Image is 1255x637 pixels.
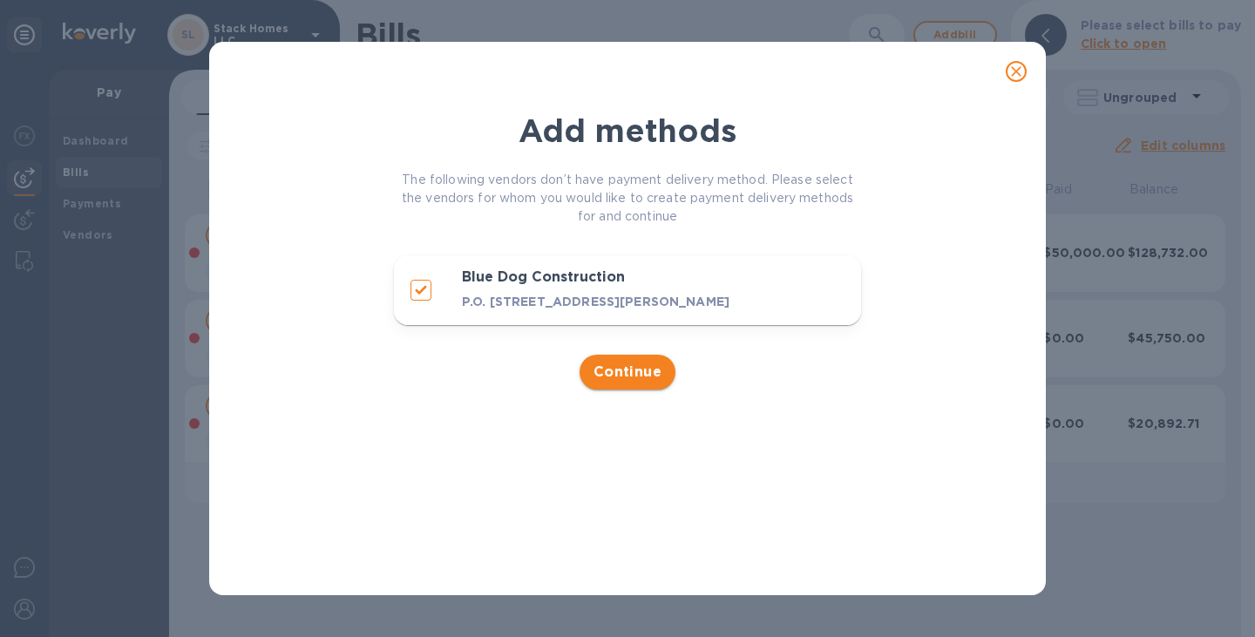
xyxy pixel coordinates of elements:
b: Add methods [519,112,736,150]
button: close [995,51,1037,92]
button: Continue [580,355,676,390]
span: Continue [594,362,662,383]
h3: Blue Dog Construction [462,269,736,286]
button: decorative checkboxBlue Dog ConstructionP.O. [STREET_ADDRESS][PERSON_NAME] [394,255,861,325]
p: The following vendors don’t have payment delivery method. Please select the vendors for whom you ... [394,171,861,226]
p: P.O. [STREET_ADDRESS][PERSON_NAME] [462,293,736,310]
